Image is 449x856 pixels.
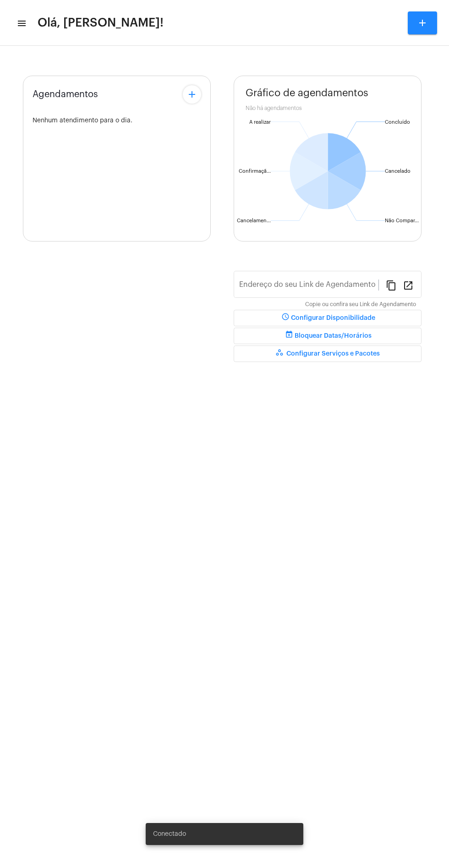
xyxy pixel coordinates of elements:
mat-icon: sidenav icon [16,18,26,29]
mat-icon: add [186,89,197,100]
mat-icon: open_in_new [403,280,414,291]
text: Confirmaçã... [239,169,271,174]
mat-icon: event_busy [284,330,295,341]
text: Cancelamen... [237,218,271,223]
span: Conectado [153,829,186,839]
text: Concluído [385,120,410,125]
input: Link [239,282,378,291]
span: Bloquear Datas/Horários [284,333,372,339]
button: Configurar Disponibilidade [234,310,422,326]
span: Configurar Disponibilidade [280,315,375,321]
mat-hint: Copie ou confira seu Link de Agendamento [305,302,416,308]
mat-icon: content_copy [386,280,397,291]
text: Cancelado [385,169,411,174]
mat-icon: schedule [280,313,291,324]
span: Gráfico de agendamentos [246,88,368,99]
mat-icon: workspaces_outlined [275,348,286,359]
div: Nenhum atendimento para o dia. [33,117,201,124]
text: A realizar [249,120,271,125]
span: Configurar Serviços e Pacotes [275,351,380,357]
button: Bloquear Datas/Horários [234,328,422,344]
span: Olá, [PERSON_NAME]! [38,16,164,30]
mat-icon: add [417,17,428,28]
button: Configurar Serviços e Pacotes [234,346,422,362]
text: Não Compar... [385,218,419,223]
span: Agendamentos [33,89,98,99]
